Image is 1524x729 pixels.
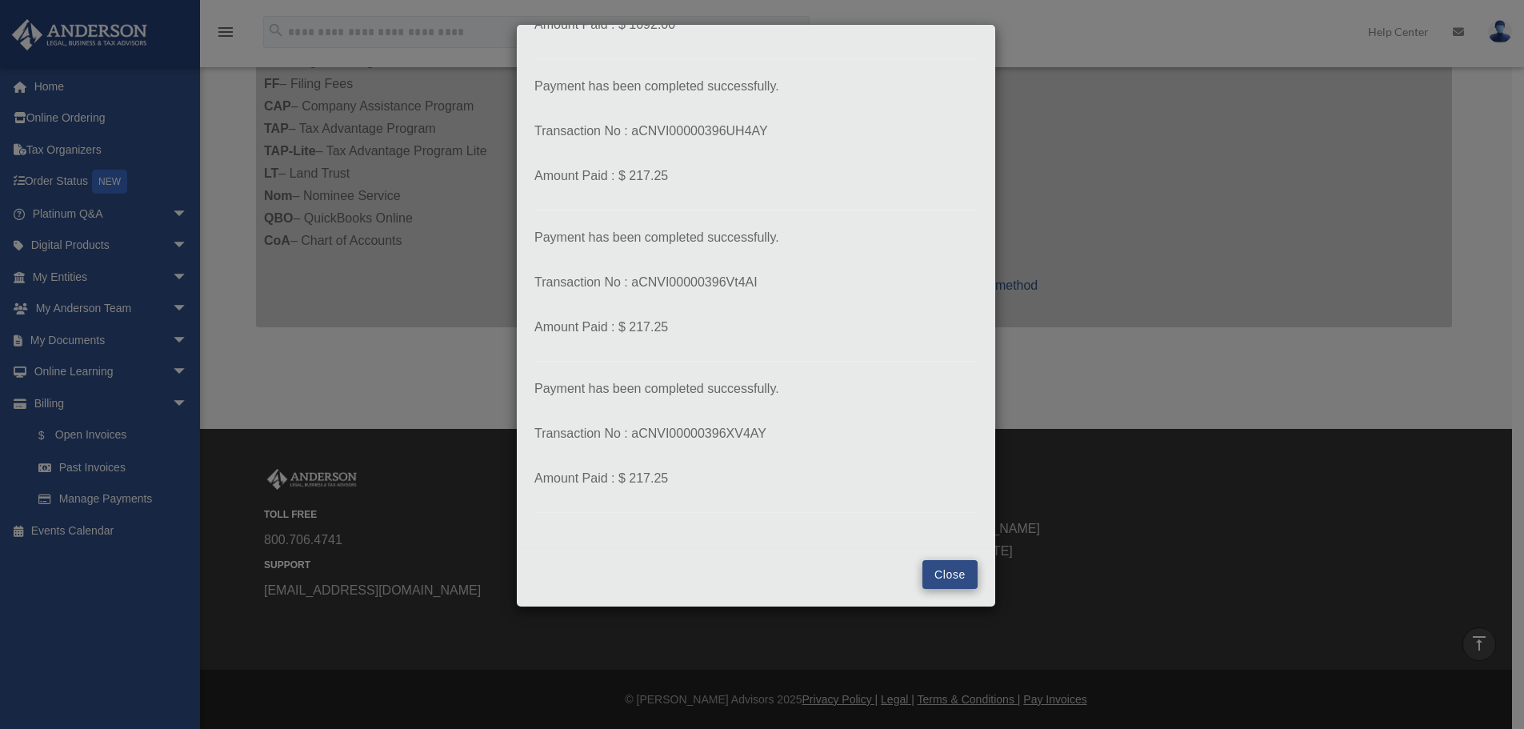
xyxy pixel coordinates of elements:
p: Transaction No : aCNVI00000396UH4AY [534,120,978,142]
p: Amount Paid : $ 1092.00 [534,14,978,36]
button: Close [922,560,978,589]
p: Transaction No : aCNVI00000396XV4AY [534,423,978,445]
p: Payment has been completed successfully. [534,75,978,98]
p: Amount Paid : $ 217.25 [534,467,978,490]
p: Payment has been completed successfully. [534,378,978,400]
p: Transaction No : aCNVI00000396Vt4AI [534,271,978,294]
p: Amount Paid : $ 217.25 [534,165,978,187]
p: Amount Paid : $ 217.25 [534,316,978,338]
p: Payment has been completed successfully. [534,226,978,249]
